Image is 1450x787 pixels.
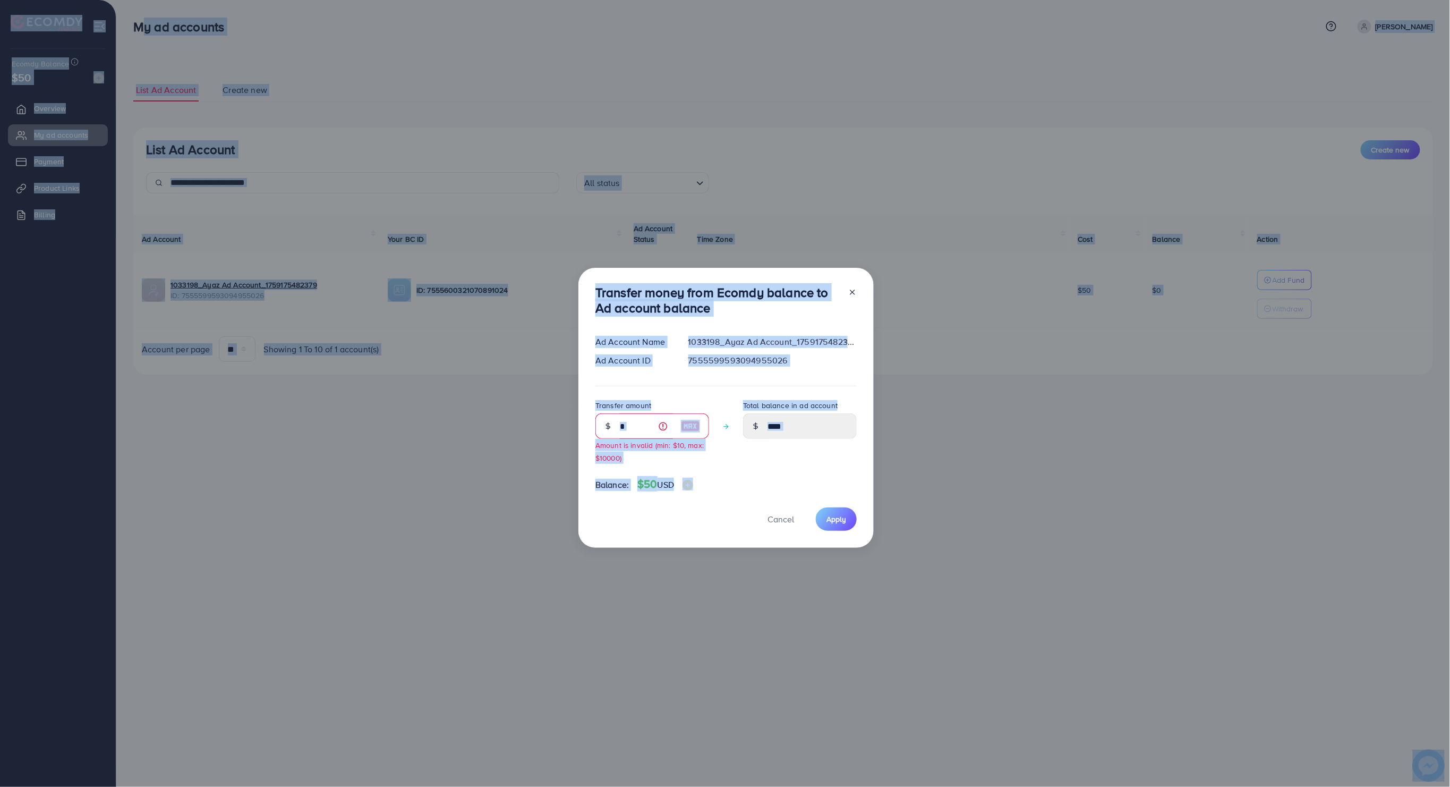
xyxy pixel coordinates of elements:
div: 1033198_Ayaz Ad Account_1759175482379 [680,336,865,348]
h3: Transfer money from Ecomdy balance to Ad account balance [595,285,840,316]
label: Total balance in ad account [743,400,838,411]
div: Ad Account ID [587,354,680,367]
div: Ad Account Name [587,336,680,348]
img: image [681,420,700,433]
small: Amount is invalid (min: $10, max: $10000) [595,440,704,462]
span: Apply [826,514,846,524]
span: Cancel [767,513,794,525]
button: Apply [816,507,857,530]
h4: $50 [637,478,693,491]
span: USD [658,479,674,490]
div: 7555599593094955026 [680,354,865,367]
img: image [683,480,693,490]
label: Transfer amount [595,400,651,411]
button: Cancel [754,507,807,530]
span: Balance: [595,479,629,491]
